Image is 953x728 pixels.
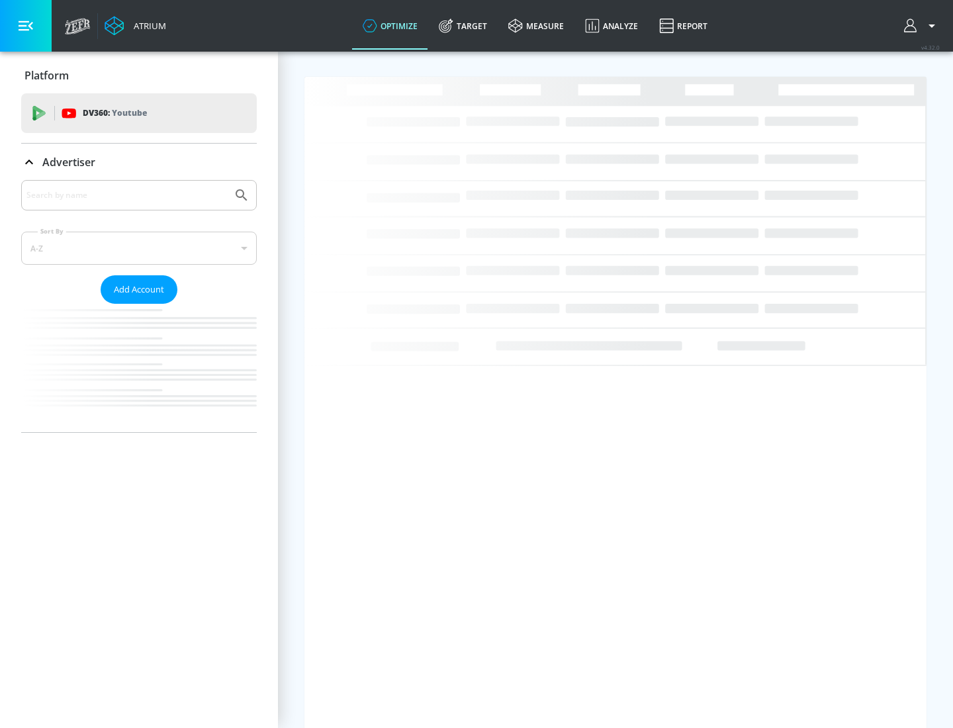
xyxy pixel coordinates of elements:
[21,93,257,133] div: DV360: Youtube
[114,282,164,297] span: Add Account
[498,2,574,50] a: measure
[38,227,66,236] label: Sort By
[112,106,147,120] p: Youtube
[21,57,257,94] div: Platform
[24,68,69,83] p: Platform
[428,2,498,50] a: Target
[42,155,95,169] p: Advertiser
[574,2,649,50] a: Analyze
[921,44,940,51] span: v 4.32.0
[21,144,257,181] div: Advertiser
[21,232,257,265] div: A-Z
[21,180,257,432] div: Advertiser
[352,2,428,50] a: optimize
[128,20,166,32] div: Atrium
[105,16,166,36] a: Atrium
[26,187,227,204] input: Search by name
[101,275,177,304] button: Add Account
[649,2,718,50] a: Report
[21,304,257,432] nav: list of Advertiser
[83,106,147,120] p: DV360:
